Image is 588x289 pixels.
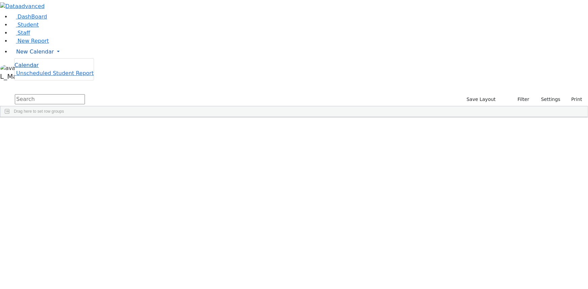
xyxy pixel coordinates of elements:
a: Staff [11,30,30,36]
a: New Report [11,38,49,44]
button: Print [563,94,585,105]
button: Save Layout [464,94,499,105]
button: Filter [509,94,532,105]
a: Calendar [14,61,39,69]
a: New Calendar [11,45,588,59]
span: Staff [18,30,30,36]
a: Student [11,22,39,28]
span: Drag here to set row groups [14,109,64,114]
span: Unscheduled Student Report [16,70,94,76]
span: Calendar [14,62,39,68]
span: New Calendar [16,48,54,55]
a: Unscheduled Student Report [14,70,94,76]
button: Settings [532,94,563,105]
a: DashBoard [11,13,47,20]
ul: New Calendar [14,58,94,80]
span: Student [18,22,39,28]
span: DashBoard [18,13,47,20]
span: New Report [18,38,49,44]
input: Search [15,94,85,104]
